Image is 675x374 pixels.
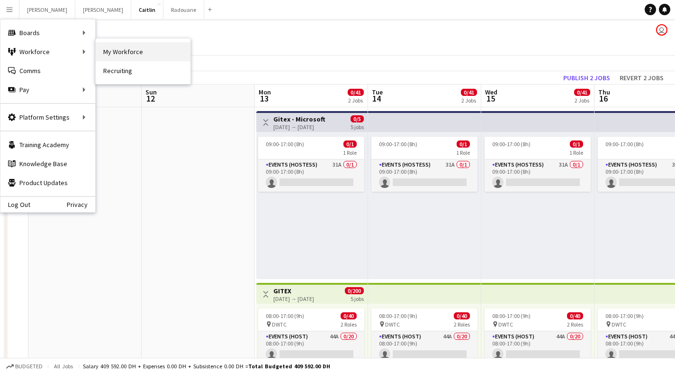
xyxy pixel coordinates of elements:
[259,88,271,96] span: Mon
[96,42,190,61] a: My Workforce
[145,88,157,96] span: Sun
[67,201,95,208] a: Privacy
[575,97,590,104] div: 2 Jobs
[341,312,357,319] span: 0/40
[385,321,400,328] span: DWTC
[0,108,95,127] div: Platform Settings
[484,93,497,104] span: 15
[492,312,531,319] span: 08:00-17:00 (9h)
[569,149,583,156] span: 1 Role
[598,88,610,96] span: Thu
[492,140,531,148] span: 09:00-17:00 (8h)
[257,93,271,104] span: 13
[379,312,417,319] span: 08:00-17:00 (9h)
[461,97,477,104] div: 2 Jobs
[454,312,470,319] span: 0/40
[266,312,304,319] span: 08:00-17:00 (9h)
[372,88,383,96] span: Tue
[0,173,95,192] a: Product Updates
[574,89,590,96] span: 0/41
[605,140,644,148] span: 09:00-17:00 (8h)
[131,0,163,19] button: Caitlin
[83,363,330,370] div: Salary 409 592.00 DH + Expenses 0.00 DH + Subsistence 0.00 DH =
[5,361,44,372] button: Budgeted
[348,97,363,104] div: 2 Jobs
[0,201,30,208] a: Log Out
[485,88,497,96] span: Wed
[144,93,157,104] span: 12
[351,115,364,122] span: 0/5
[343,149,357,156] span: 1 Role
[371,159,477,192] app-card-role: Events (Hostess)31A0/109:00-17:00 (8h)
[0,61,95,80] a: Comms
[559,72,614,84] button: Publish 2 jobs
[75,0,131,19] button: [PERSON_NAME]
[567,321,583,328] span: 2 Roles
[345,287,364,294] span: 0/200
[273,123,325,131] div: [DATE] → [DATE]
[371,137,477,192] app-job-card: 09:00-17:00 (8h)0/11 RoleEvents (Hostess)31A0/109:00-17:00 (8h)
[272,321,287,328] span: DWTC
[348,89,364,96] span: 0/41
[461,89,477,96] span: 0/41
[570,140,583,148] span: 0/1
[379,140,417,148] span: 09:00-17:00 (8h)
[370,93,383,104] span: 14
[605,312,644,319] span: 08:00-17:00 (9h)
[266,140,304,148] span: 09:00-17:00 (8h)
[567,312,583,319] span: 0/40
[485,137,591,192] app-job-card: 09:00-17:00 (8h)0/11 RoleEvents (Hostess)31A0/109:00-17:00 (8h)
[454,321,470,328] span: 2 Roles
[351,294,364,302] div: 5 jobs
[351,122,364,131] div: 5 jobs
[273,295,314,302] div: [DATE] → [DATE]
[0,154,95,173] a: Knowledge Base
[19,0,75,19] button: [PERSON_NAME]
[612,321,626,328] span: DWTC
[656,24,667,36] app-user-avatar: Caitlin Aldendorff
[273,287,314,295] h3: GITEX
[258,159,364,192] app-card-role: Events (Hostess)31A0/109:00-17:00 (8h)
[456,149,470,156] span: 1 Role
[163,0,204,19] button: Radouane
[248,363,330,370] span: Total Budgeted 409 592.00 DH
[96,61,190,80] a: Recruiting
[0,135,95,154] a: Training Academy
[0,42,95,61] div: Workforce
[343,140,357,148] span: 0/1
[498,321,513,328] span: DWTC
[258,137,364,192] app-job-card: 09:00-17:00 (8h)0/11 RoleEvents (Hostess)31A0/109:00-17:00 (8h)
[15,363,43,370] span: Budgeted
[273,115,325,123] h3: Gitex - Microsoft
[597,93,610,104] span: 16
[0,23,95,42] div: Boards
[616,72,667,84] button: Revert 2 jobs
[52,363,75,370] span: All jobs
[485,159,591,192] app-card-role: Events (Hostess)31A0/109:00-17:00 (8h)
[457,140,470,148] span: 0/1
[0,80,95,99] div: Pay
[341,321,357,328] span: 2 Roles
